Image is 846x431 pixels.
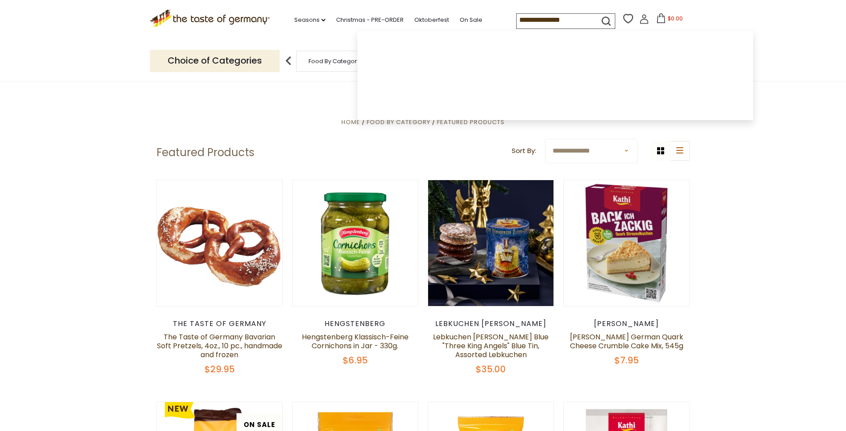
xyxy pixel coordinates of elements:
label: Sort By: [512,145,536,157]
a: The Taste of Germany Bavarian Soft Pretzels, 4oz., 10 pc., handmade and frozen [157,332,282,360]
img: Lebkuchen Schmidt Blue "Three King Angels" Blue Tin, Assorted Lebkuchen [428,180,554,306]
a: On Sale [460,15,482,25]
button: $0.00 [651,13,689,27]
div: Hengstenberg [292,319,419,328]
a: Home [341,118,360,126]
a: [PERSON_NAME] German Quark Cheese Crumble Cake Mix, 545g [570,332,683,351]
a: Lebkuchen [PERSON_NAME] Blue "Three King Angels" Blue Tin, Assorted Lebkuchen [433,332,549,360]
a: Hengstenberg Klassisch-Feine Cornichons in Jar - 330g. [302,332,409,351]
a: Featured Products [437,118,505,126]
p: Choice of Categories [150,50,280,72]
a: Christmas - PRE-ORDER [336,15,404,25]
img: The Taste of Germany Bavarian Soft Pretzels, 4oz., 10 pc., handmade and frozen [157,180,283,306]
a: Food By Category [367,118,430,126]
h1: Featured Products [156,146,254,159]
a: Oktoberfest [414,15,449,25]
span: $6.95 [343,354,368,367]
img: previous arrow [280,52,297,70]
span: $0.00 [668,15,683,22]
div: Lebkuchen [PERSON_NAME] [428,319,554,328]
img: Hengstenberg Klassisch-Feine Cornichons in Jar - 330g. [293,180,418,306]
div: [PERSON_NAME] [563,319,690,328]
div: Instant Search Results [357,31,753,120]
div: The Taste of Germany [156,319,283,328]
span: $7.95 [614,354,639,367]
a: Seasons [294,15,325,25]
span: $35.00 [476,363,506,375]
img: Kathi German Quark Cheese Crumble Cake Mix, 545g [564,180,690,306]
span: $29.95 [204,363,235,375]
a: Food By Category [309,58,360,64]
